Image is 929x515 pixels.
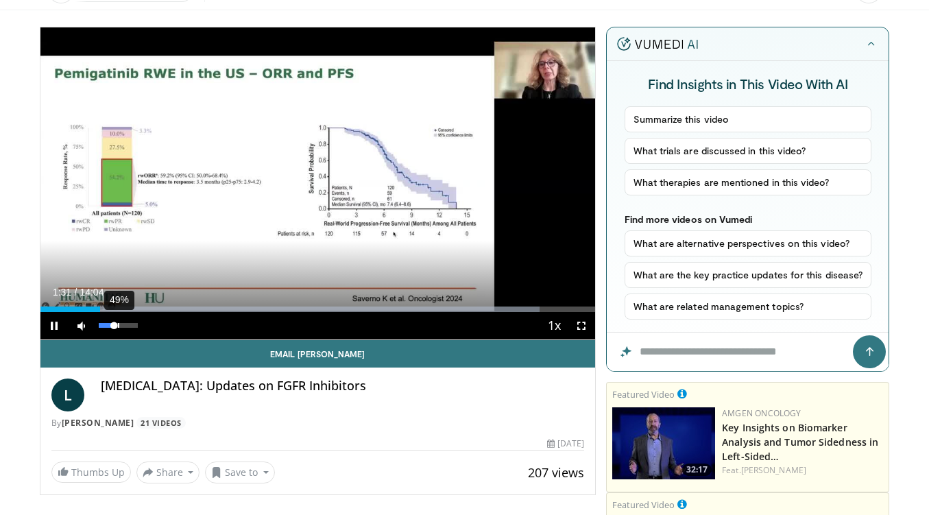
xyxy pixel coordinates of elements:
[40,27,596,340] video-js: Video Player
[625,138,872,164] button: What trials are discussed in this video?
[40,340,596,368] a: Email [PERSON_NAME]
[51,417,585,429] div: By
[80,287,104,298] span: 14:04
[68,312,95,339] button: Mute
[136,417,186,429] a: 21 Videos
[528,464,584,481] span: 207 views
[40,312,68,339] button: Pause
[75,287,77,298] span: /
[51,379,84,411] a: L
[625,294,872,320] button: What are related management topics?
[612,499,675,511] small: Featured Video
[625,106,872,132] button: Summarize this video
[612,407,715,479] a: 32:17
[625,213,872,225] p: Find more videos on Vumedi
[540,312,568,339] button: Playback Rate
[722,421,878,463] a: Key Insights on Biomarker Analysis and Tumor Sidedness in Left-Sided…
[682,464,712,476] span: 32:17
[62,417,134,429] a: [PERSON_NAME]
[568,312,595,339] button: Fullscreen
[722,407,801,419] a: Amgen Oncology
[625,262,872,288] button: What are the key practice updates for this disease?
[40,307,596,312] div: Progress Bar
[625,230,872,256] button: What are alternative perspectives on this video?
[101,379,585,394] h4: [MEDICAL_DATA]: Updates on FGFR Inhibitors
[741,464,806,476] a: [PERSON_NAME]
[617,37,698,51] img: vumedi-ai-logo.v2.svg
[51,462,131,483] a: Thumbs Up
[53,287,71,298] span: 1:31
[625,169,872,195] button: What therapies are mentioned in this video?
[205,462,275,483] button: Save to
[136,462,200,483] button: Share
[722,464,883,477] div: Feat.
[607,333,889,371] input: Question for the AI
[625,75,872,93] h4: Find Insights in This Video With AI
[99,323,138,328] div: Volume Level
[612,388,675,400] small: Featured Video
[547,438,584,450] div: [DATE]
[612,407,715,479] img: 5ecd434b-3529-46b9-a096-7519503420a4.png.150x105_q85_crop-smart_upscale.jpg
